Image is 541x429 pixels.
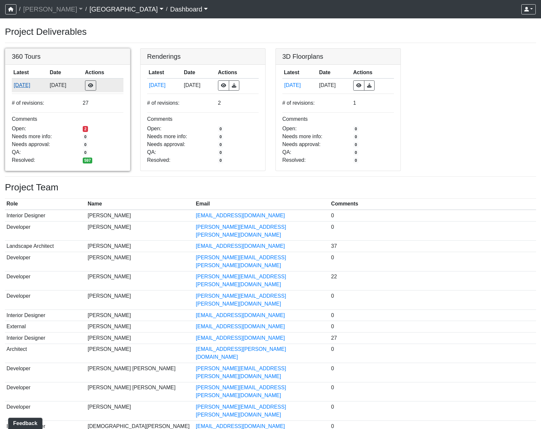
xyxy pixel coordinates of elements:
[163,3,170,16] span: /
[23,3,83,16] a: [PERSON_NAME]
[170,3,208,16] a: Dashboard
[196,335,285,341] a: [EMAIL_ADDRESS][DOMAIN_NAME]
[330,241,536,252] td: 37
[5,382,86,401] td: Developer
[196,224,286,238] a: [PERSON_NAME][EMAIL_ADDRESS][PERSON_NAME][DOMAIN_NAME]
[5,271,86,290] td: Developer
[196,366,286,379] a: [PERSON_NAME][EMAIL_ADDRESS][PERSON_NAME][DOMAIN_NAME]
[330,382,536,401] td: 0
[330,210,536,221] td: 0
[5,321,86,332] td: External
[330,344,536,363] td: 0
[5,363,86,382] td: Developer
[89,3,163,16] a: [GEOGRAPHIC_DATA]
[5,344,86,363] td: Architect
[86,332,194,344] td: [PERSON_NAME]
[330,401,536,421] td: 0
[196,255,286,268] a: [PERSON_NAME][EMAIL_ADDRESS][PERSON_NAME][DOMAIN_NAME]
[196,293,286,307] a: [PERSON_NAME][EMAIL_ADDRESS][PERSON_NAME][DOMAIN_NAME]
[5,401,86,421] td: Developer
[86,310,194,321] td: [PERSON_NAME]
[282,78,317,92] td: m6gPHqeE6DJAjJqz47tRiF
[86,210,194,221] td: [PERSON_NAME]
[86,271,194,290] td: [PERSON_NAME]
[86,290,194,310] td: [PERSON_NAME]
[196,243,285,249] a: [EMAIL_ADDRESS][DOMAIN_NAME]
[147,78,182,92] td: avFcituVdTN5TeZw4YvRD7
[330,221,536,241] td: 0
[5,26,536,37] h3: Project Deliverables
[86,321,194,332] td: [PERSON_NAME]
[86,382,194,401] td: [PERSON_NAME] [PERSON_NAME]
[5,182,536,193] h3: Project Team
[330,252,536,271] td: 0
[330,271,536,290] td: 22
[5,290,86,310] td: Developer
[12,78,48,92] td: 93VtKPcPFWh8z7vX4wXbQP
[196,404,286,418] a: [PERSON_NAME][EMAIL_ADDRESS][PERSON_NAME][DOMAIN_NAME]
[83,3,89,16] span: /
[86,199,194,210] th: Name
[5,252,86,271] td: Developer
[196,213,285,218] a: [EMAIL_ADDRESS][DOMAIN_NAME]
[13,81,47,90] button: [DATE]
[196,324,285,329] a: [EMAIL_ADDRESS][DOMAIN_NAME]
[284,81,316,90] button: [DATE]
[330,199,536,210] th: Comments
[5,332,86,344] td: Interior Designer
[330,310,536,321] td: 0
[196,312,285,318] a: [EMAIL_ADDRESS][DOMAIN_NAME]
[196,274,286,287] a: [PERSON_NAME][EMAIL_ADDRESS][PERSON_NAME][DOMAIN_NAME]
[5,221,86,241] td: Developer
[5,199,86,210] th: Role
[86,344,194,363] td: [PERSON_NAME]
[330,363,536,382] td: 0
[16,3,23,16] span: /
[5,310,86,321] td: Interior Designer
[5,416,44,429] iframe: Ybug feedback widget
[149,81,181,90] button: [DATE]
[194,199,330,210] th: Email
[330,332,536,344] td: 27
[86,401,194,421] td: [PERSON_NAME]
[5,241,86,252] td: Landscape Architect
[86,363,194,382] td: [PERSON_NAME] [PERSON_NAME]
[5,210,86,221] td: Interior Designer
[330,290,536,310] td: 0
[196,423,285,429] a: [EMAIL_ADDRESS][DOMAIN_NAME]
[330,321,536,332] td: 0
[196,385,286,398] a: [PERSON_NAME][EMAIL_ADDRESS][PERSON_NAME][DOMAIN_NAME]
[86,241,194,252] td: [PERSON_NAME]
[196,346,286,360] a: [EMAIL_ADDRESS][PERSON_NAME][DOMAIN_NAME]
[86,221,194,241] td: [PERSON_NAME]
[86,252,194,271] td: [PERSON_NAME]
